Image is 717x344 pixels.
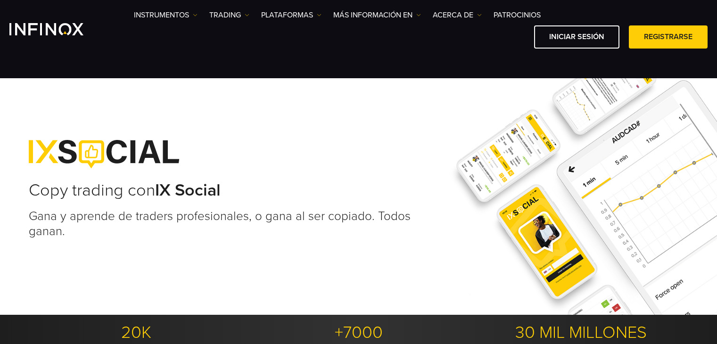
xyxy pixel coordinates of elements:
[333,9,421,21] a: Más información en
[494,9,541,21] a: Patrocinios
[433,9,482,21] a: ACERCA DE
[261,9,321,21] a: PLATAFORMAS
[134,9,198,21] a: Instrumentos
[209,9,249,21] a: TRADING
[155,180,221,200] strong: IX Social
[251,322,466,343] p: +7000
[534,25,619,49] a: Iniciar sesión
[9,23,106,35] a: INFINOX Logo
[29,322,244,343] p: 20K
[29,209,416,238] h3: Gana y aprende de traders profesionales, o gana al ser copiado. Todos ganan.
[29,180,416,201] h2: Copy trading con
[473,322,689,343] p: 30 MIL MILLONES
[629,25,708,49] a: Registrarse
